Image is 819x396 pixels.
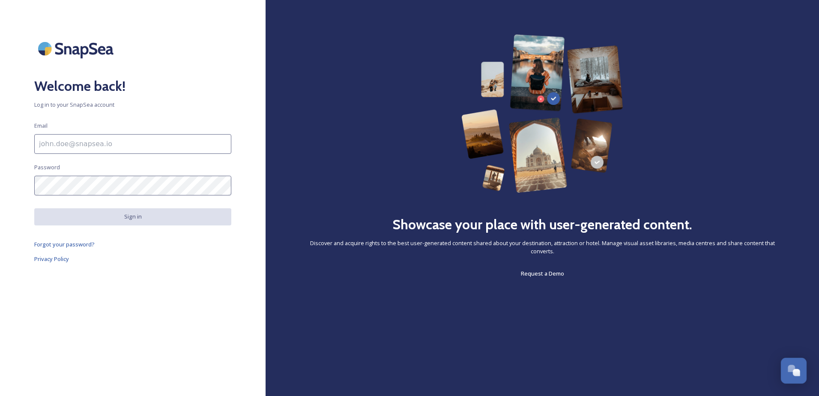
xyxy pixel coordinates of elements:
[34,101,231,109] span: Log in to your SnapSea account
[300,239,785,255] span: Discover and acquire rights to the best user-generated content shared about your destination, att...
[34,240,95,248] span: Forgot your password?
[521,270,564,277] span: Request a Demo
[34,134,231,154] input: john.doe@snapsea.io
[34,122,48,130] span: Email
[392,214,692,235] h2: Showcase your place with user-generated content.
[34,254,231,264] a: Privacy Policy
[461,34,623,193] img: 63b42ca75bacad526042e722_Group%20154-p-800.png
[34,163,60,171] span: Password
[781,358,807,384] button: Open Chat
[521,268,564,279] a: Request a Demo
[34,76,231,96] h2: Welcome back!
[34,208,231,225] button: Sign in
[34,239,231,249] a: Forgot your password?
[34,34,120,63] img: SnapSea Logo
[34,255,69,263] span: Privacy Policy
